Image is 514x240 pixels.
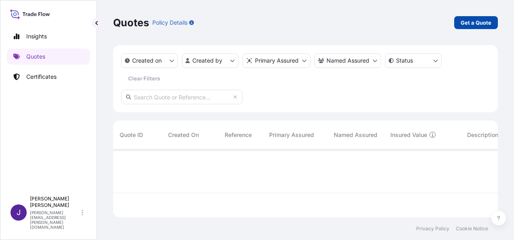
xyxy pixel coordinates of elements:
[121,90,242,104] input: Search Quote or Reference...
[456,225,488,232] a: Cookie Notice
[152,19,187,27] p: Policy Details
[314,53,381,68] button: cargoOwner Filter options
[255,57,299,65] p: Primary Assured
[461,19,491,27] p: Get a Quote
[17,208,21,217] span: J
[30,210,80,229] p: [PERSON_NAME][EMAIL_ADDRESS][PERSON_NAME][DOMAIN_NAME]
[26,32,47,40] p: Insights
[121,53,178,68] button: createdOn Filter options
[7,48,90,65] a: Quotes
[416,225,449,232] a: Privacy Policy
[120,131,143,139] span: Quote ID
[454,16,498,29] a: Get a Quote
[225,131,252,139] span: Reference
[269,131,314,139] span: Primary Assured
[192,57,222,65] p: Created by
[128,74,160,82] p: Clear Filters
[7,69,90,85] a: Certificates
[385,53,442,68] button: certificateStatus Filter options
[26,73,57,81] p: Certificates
[396,57,413,65] p: Status
[113,16,149,29] p: Quotes
[132,57,162,65] p: Created on
[327,57,369,65] p: Named Assured
[242,53,310,68] button: distributor Filter options
[26,53,45,61] p: Quotes
[334,131,377,139] span: Named Assured
[7,28,90,44] a: Insights
[390,131,427,139] span: Insured Value
[30,196,80,208] p: [PERSON_NAME] [PERSON_NAME]
[168,131,199,139] span: Created On
[182,53,238,68] button: createdBy Filter options
[121,72,166,85] button: Clear Filters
